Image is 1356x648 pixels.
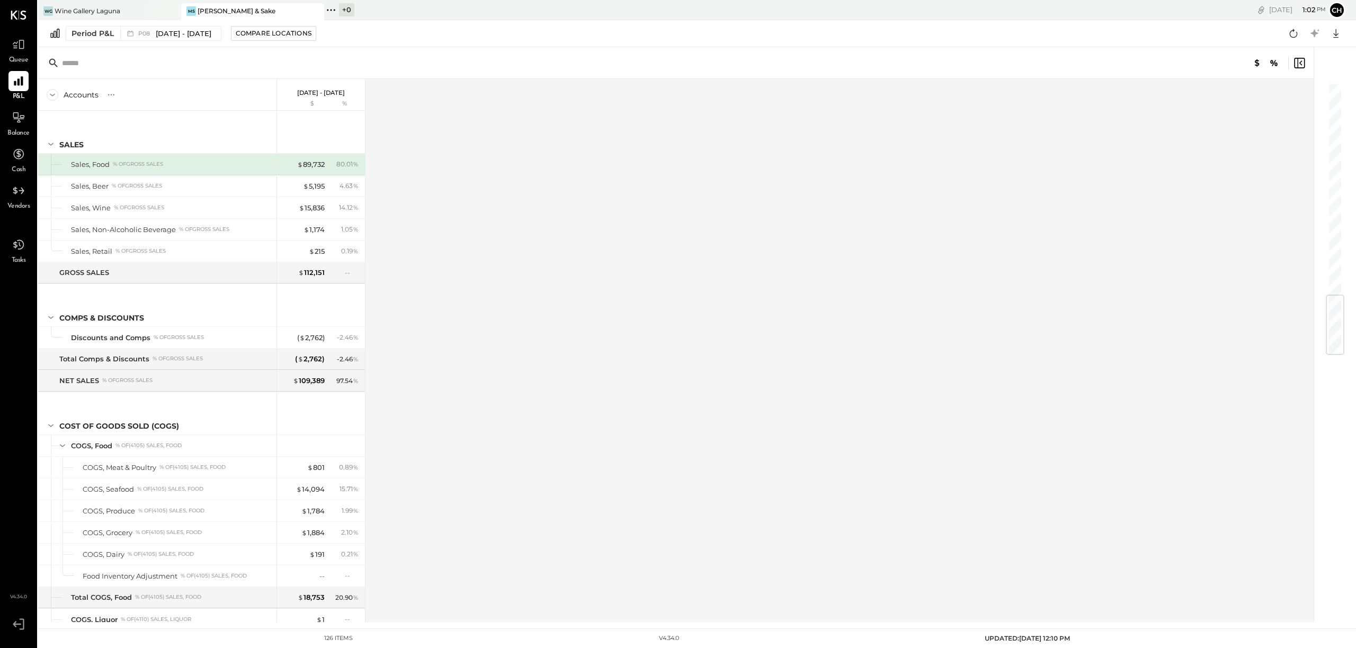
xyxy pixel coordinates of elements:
[341,549,359,559] div: 0.21
[319,571,325,581] div: --
[296,485,302,493] span: $
[236,29,311,38] div: Compare Locations
[13,92,25,102] span: P&L
[353,225,359,233] span: %
[327,100,362,108] div: %
[115,247,166,255] div: % of GROSS SALES
[7,202,30,211] span: Vendors
[299,333,305,342] span: $
[121,616,191,623] div: % of (4110) Sales, Liquor
[1,71,37,102] a: P&L
[339,3,354,16] div: + 0
[12,256,26,265] span: Tasks
[1256,4,1266,15] div: copy link
[316,615,322,624] span: $
[282,100,325,108] div: $
[353,463,359,471] span: %
[337,354,359,364] div: - 2.46
[345,615,359,624] div: --
[307,463,325,473] div: 801
[153,355,203,362] div: % of GROSS SALES
[303,181,325,191] div: 5,195
[156,29,211,39] span: [DATE] - [DATE]
[353,376,359,385] span: %
[83,506,135,516] div: COGS, Produce
[353,354,359,363] span: %
[353,593,359,601] span: %
[335,593,359,602] div: 20.90
[339,463,359,472] div: 0.89
[138,31,153,37] span: P08
[128,551,194,558] div: % of (4105) Sales, Food
[295,354,325,364] div: ( 2,762 )
[12,165,25,175] span: Cash
[298,268,304,277] span: $
[1,235,37,265] a: Tasks
[138,507,204,514] div: % of (4105) Sales, Food
[340,181,359,191] div: 4.63
[299,203,325,213] div: 15,836
[1,181,37,211] a: Vendors
[71,203,111,213] div: Sales, Wine
[309,247,315,255] span: $
[102,377,153,384] div: % of GROSS SALES
[296,484,325,494] div: 14,094
[336,376,359,386] div: 97.54
[298,593,304,601] span: $
[59,376,99,386] div: NET SALES
[341,528,359,537] div: 2.10
[71,592,132,602] div: Total COGS, Food
[342,506,359,516] div: 1.99
[339,203,359,212] div: 14.12
[43,6,53,16] div: WG
[179,226,229,233] div: % of GROSS SALES
[83,463,156,473] div: COGS, Meat & Poultry
[293,376,325,386] div: 109,389
[64,90,99,100] div: Accounts
[83,484,134,494] div: COGS, Seafood
[353,333,359,341] span: %
[71,181,109,191] div: Sales, Beer
[1,144,37,175] a: Cash
[309,550,315,558] span: $
[307,463,313,472] span: $
[297,160,303,168] span: $
[71,333,150,343] div: Discounts and Comps
[336,159,359,169] div: 80.01
[659,634,679,643] div: v 4.34.0
[59,313,144,323] div: Comps & Discounts
[301,528,307,537] span: $
[985,634,1070,642] span: UPDATED: [DATE] 12:10 PM
[303,182,309,190] span: $
[341,225,359,234] div: 1.05
[353,549,359,558] span: %
[159,464,226,471] div: % of (4105) Sales, Food
[301,506,325,516] div: 1,784
[298,592,325,602] div: 18,753
[136,529,202,536] div: % of (4105) Sales, Food
[299,203,305,212] span: $
[59,421,179,431] div: COST OF GOODS SOLD (COGS)
[301,507,307,515] span: $
[293,376,299,385] span: $
[345,268,359,277] div: --
[353,506,359,514] span: %
[353,181,359,190] span: %
[297,159,325,170] div: 89,732
[309,246,325,256] div: 215
[186,6,196,16] div: MS
[71,159,110,170] div: Sales, Food
[59,139,84,150] div: SALES
[154,334,204,341] div: % of GROSS SALES
[198,6,275,15] div: [PERSON_NAME] & Sake
[1,108,37,138] a: Balance
[181,572,247,580] div: % of (4105) Sales, Food
[353,203,359,211] span: %
[301,528,325,538] div: 1,884
[71,441,112,451] div: COGS, Food
[353,246,359,255] span: %
[135,593,201,601] div: % of (4105) Sales, Food
[1269,5,1326,15] div: [DATE]
[115,442,182,449] div: % of (4105) Sales, Food
[71,615,118,625] div: COGS, Liquor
